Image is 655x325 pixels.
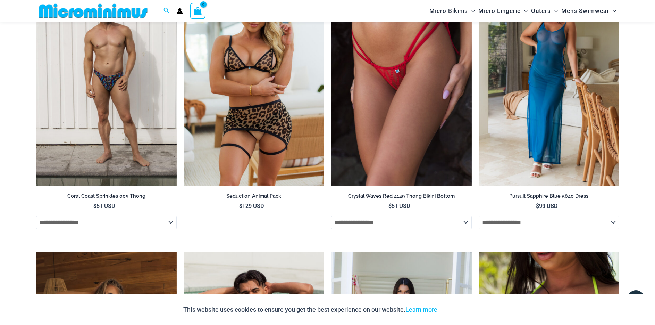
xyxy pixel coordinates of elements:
[477,2,529,20] a: Micro LingerieMenu ToggleMenu Toggle
[405,306,437,313] a: Learn more
[331,193,472,202] a: Crystal Waves Red 4149 Thong Bikini Bottom
[560,2,618,20] a: Mens SwimwearMenu ToggleMenu Toggle
[479,193,619,202] a: Pursuit Sapphire Blue 5840 Dress
[443,301,472,318] button: Accept
[93,202,96,209] span: $
[428,2,477,20] a: Micro BikinisMenu ToggleMenu Toggle
[177,8,183,14] a: Account icon link
[239,202,242,209] span: $
[529,2,560,20] a: OutersMenu ToggleMenu Toggle
[429,2,468,20] span: Micro Bikinis
[551,2,558,20] span: Menu Toggle
[190,3,206,19] a: View Shopping Cart, empty
[468,2,475,20] span: Menu Toggle
[183,304,437,315] p: This website uses cookies to ensure you get the best experience on our website.
[531,2,551,20] span: Outers
[561,2,609,20] span: Mens Swimwear
[93,202,115,209] bdi: 51 USD
[184,193,324,200] h2: Seduction Animal Pack
[331,193,472,200] h2: Crystal Waves Red 4149 Thong Bikini Bottom
[36,3,150,19] img: MM SHOP LOGO FLAT
[36,193,177,202] a: Coral Coast Sprinkles 005 Thong
[239,202,264,209] bdi: 129 USD
[184,193,324,202] a: Seduction Animal Pack
[36,193,177,200] h2: Coral Coast Sprinkles 005 Thong
[163,7,170,15] a: Search icon link
[536,202,557,209] bdi: 99 USD
[479,193,619,200] h2: Pursuit Sapphire Blue 5840 Dress
[609,2,616,20] span: Menu Toggle
[536,202,539,209] span: $
[478,2,521,20] span: Micro Lingerie
[427,1,619,21] nav: Site Navigation
[388,202,410,209] bdi: 51 USD
[521,2,528,20] span: Menu Toggle
[388,202,392,209] span: $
